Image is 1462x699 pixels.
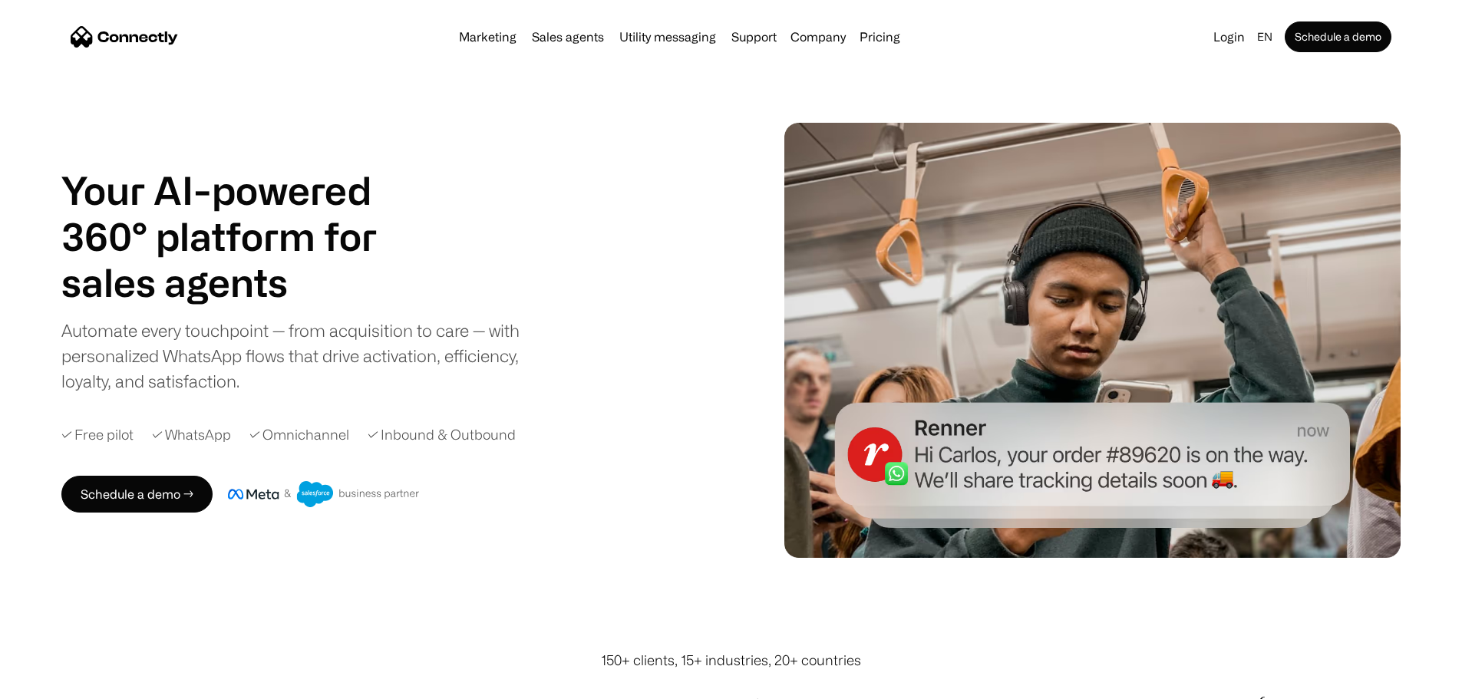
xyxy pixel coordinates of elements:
[853,31,906,43] a: Pricing
[368,424,516,445] div: ✓ Inbound & Outbound
[1207,26,1251,48] a: Login
[790,26,846,48] div: Company
[61,476,213,513] a: Schedule a demo →
[249,424,349,445] div: ✓ Omnichannel
[228,481,420,507] img: Meta and Salesforce business partner badge.
[526,31,610,43] a: Sales agents
[61,259,414,305] div: 1 of 4
[61,167,414,259] h1: Your AI-powered 360° platform for
[61,259,414,305] h1: sales agents
[1251,26,1282,48] div: en
[15,671,92,694] aside: Language selected: English
[71,25,178,48] a: home
[1257,26,1272,48] div: en
[613,31,722,43] a: Utility messaging
[61,424,134,445] div: ✓ Free pilot
[1285,21,1391,52] a: Schedule a demo
[31,672,92,694] ul: Language list
[61,259,414,305] div: carousel
[453,31,523,43] a: Marketing
[152,424,231,445] div: ✓ WhatsApp
[725,31,783,43] a: Support
[601,650,861,671] div: 150+ clients, 15+ industries, 20+ countries
[61,318,545,394] div: Automate every touchpoint — from acquisition to care — with personalized WhatsApp flows that driv...
[786,26,850,48] div: Company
